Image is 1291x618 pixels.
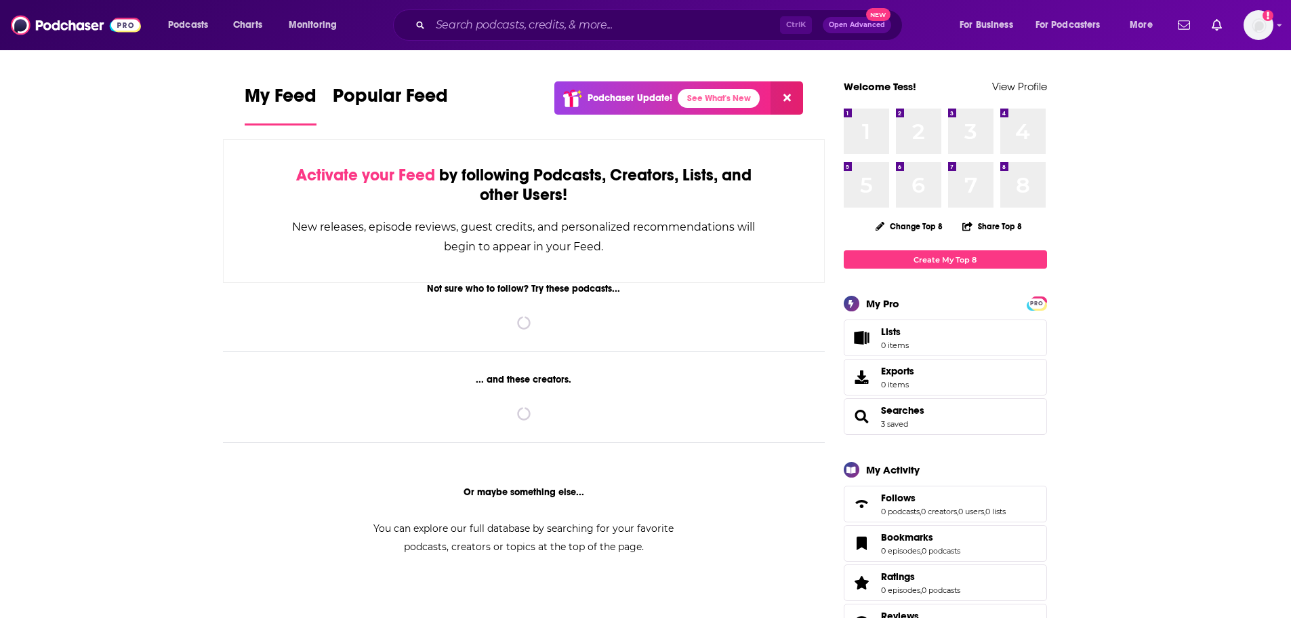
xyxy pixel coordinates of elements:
[430,14,780,36] input: Search podcasts, credits, & more...
[333,84,448,115] span: Popular Feed
[1172,14,1195,37] a: Show notifications dropdown
[881,531,960,543] a: Bookmarks
[960,16,1013,35] span: For Business
[848,495,876,514] a: Follows
[950,14,1030,36] button: open menu
[881,365,914,377] span: Exports
[844,398,1047,435] span: Searches
[291,166,757,205] div: by following Podcasts, Creators, Lists, and other Users!
[1263,10,1273,21] svg: Add a profile image
[1036,16,1101,35] span: For Podcasters
[866,8,890,21] span: New
[881,404,924,417] a: Searches
[920,507,921,516] span: ,
[1206,14,1227,37] a: Show notifications dropdown
[823,17,891,33] button: Open AdvancedNew
[588,92,672,104] p: Podchaser Update!
[1027,14,1120,36] button: open menu
[289,16,337,35] span: Monitoring
[279,14,354,36] button: open menu
[1130,16,1153,35] span: More
[245,84,316,115] span: My Feed
[780,16,812,34] span: Ctrl K
[881,571,915,583] span: Ratings
[11,12,141,38] img: Podchaser - Follow, Share and Rate Podcasts
[957,507,958,516] span: ,
[881,341,909,350] span: 0 items
[844,564,1047,601] span: Ratings
[866,297,899,310] div: My Pro
[881,531,933,543] span: Bookmarks
[159,14,226,36] button: open menu
[844,525,1047,562] span: Bookmarks
[920,585,922,595] span: ,
[296,165,435,185] span: Activate your Feed
[921,507,957,516] a: 0 creators
[881,571,960,583] a: Ratings
[844,250,1047,269] a: Create My Top 8
[920,546,922,556] span: ,
[881,380,914,389] span: 0 items
[1244,10,1273,40] span: Logged in as tessvanden
[1120,14,1170,36] button: open menu
[848,573,876,592] a: Ratings
[245,84,316,125] a: My Feed
[1244,10,1273,40] button: Show profile menu
[866,463,920,476] div: My Activity
[1244,10,1273,40] img: User Profile
[881,326,909,338] span: Lists
[881,507,920,516] a: 0 podcasts
[168,16,208,35] span: Podcasts
[1029,298,1045,308] a: PRO
[992,80,1047,93] a: View Profile
[678,89,760,108] a: See What's New
[848,328,876,347] span: Lists
[223,283,825,294] div: Not sure who to follow? Try these podcasts...
[881,585,920,595] a: 0 episodes
[223,374,825,385] div: ... and these creators.
[881,326,901,338] span: Lists
[406,9,916,41] div: Search podcasts, credits, & more...
[881,492,916,504] span: Follows
[357,520,691,556] div: You can explore our full database by searching for your favorite podcasts, creators or topics at ...
[291,217,757,256] div: New releases, episode reviews, guest credits, and personalized recommendations will begin to appe...
[922,585,960,595] a: 0 podcasts
[844,80,916,93] a: Welcome Tess!
[223,486,825,498] div: Or maybe something else...
[233,16,262,35] span: Charts
[881,546,920,556] a: 0 episodes
[829,22,885,28] span: Open Advanced
[844,320,1047,356] a: Lists
[881,419,908,429] a: 3 saved
[224,14,270,36] a: Charts
[962,213,1023,239] button: Share Top 8
[881,492,1006,504] a: Follows
[985,507,1006,516] a: 0 lists
[848,534,876,553] a: Bookmarks
[844,359,1047,395] a: Exports
[984,507,985,516] span: ,
[867,218,951,235] button: Change Top 8
[333,84,448,125] a: Popular Feed
[848,407,876,426] a: Searches
[848,368,876,387] span: Exports
[922,546,960,556] a: 0 podcasts
[844,486,1047,522] span: Follows
[958,507,984,516] a: 0 users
